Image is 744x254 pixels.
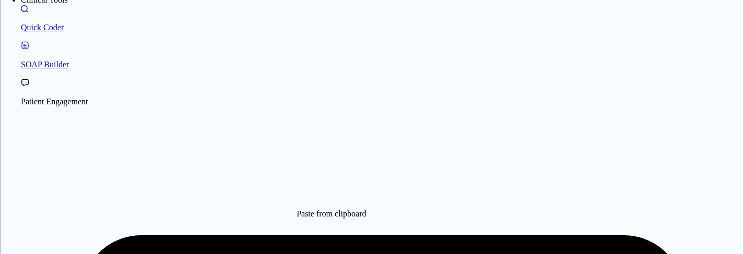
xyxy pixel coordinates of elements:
a: Moramiz: Find ICD10AM codes instantly [21,5,744,33]
p: SOAP Builder [21,60,744,69]
p: Quick Coder [21,23,744,32]
div: Paste from clipboard [297,209,366,219]
p: Patient Engagement [21,97,744,106]
a: Docugen: Compose a clinical documentation in seconds [21,41,744,70]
